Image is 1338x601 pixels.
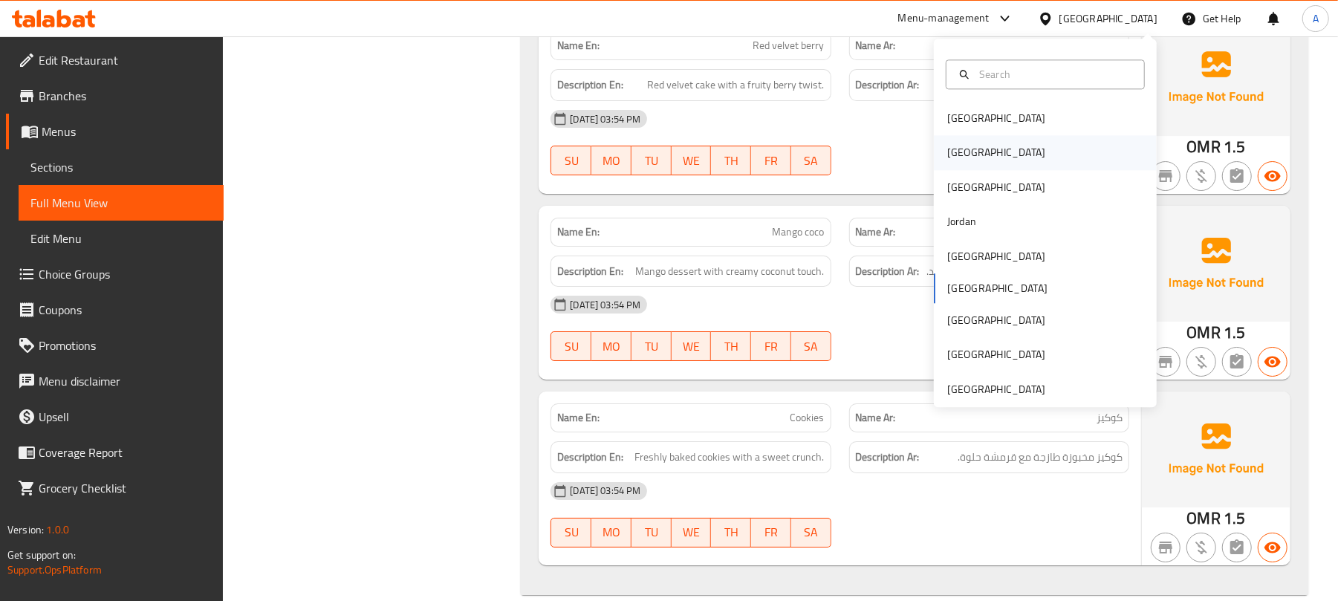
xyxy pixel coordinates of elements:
[856,262,920,281] strong: Description Ar:
[7,520,44,539] span: Version:
[711,331,751,361] button: TH
[947,179,1045,195] div: [GEOGRAPHIC_DATA]
[1222,161,1252,191] button: Not has choices
[1222,533,1252,562] button: Not has choices
[19,221,224,256] a: Edit Menu
[797,336,825,357] span: SA
[637,336,666,357] span: TU
[1151,161,1181,191] button: Not branch specific item
[773,224,825,240] span: Mango coco
[631,146,672,175] button: TU
[856,410,896,426] strong: Name Ar:
[1151,533,1181,562] button: Not branch specific item
[856,76,920,94] strong: Description Ar:
[42,123,212,140] span: Menus
[757,150,785,172] span: FR
[1258,533,1287,562] button: Available
[751,146,791,175] button: FR
[711,146,751,175] button: TH
[757,522,785,543] span: FR
[591,518,631,548] button: MO
[557,448,623,467] strong: Description En:
[947,110,1045,126] div: [GEOGRAPHIC_DATA]
[947,248,1045,264] div: [GEOGRAPHIC_DATA]
[1142,206,1290,322] img: Ae5nvW7+0k+MAAAAAElFTkSuQmCC
[6,42,224,78] a: Edit Restaurant
[46,520,69,539] span: 1.0.0
[1222,347,1252,377] button: Not has choices
[947,381,1045,397] div: [GEOGRAPHIC_DATA]
[636,262,825,281] span: Mango dessert with creamy coconut touch.
[6,114,224,149] a: Menus
[637,150,666,172] span: TU
[6,363,224,399] a: Menu disclaimer
[1151,347,1181,377] button: Not branch specific item
[6,292,224,328] a: Coupons
[39,444,212,461] span: Coverage Report
[6,256,224,292] a: Choice Groups
[39,301,212,319] span: Coupons
[1186,533,1216,562] button: Purchased item
[1187,318,1221,347] span: OMR
[926,262,1123,281] span: حلوى المانجو مع لمسة كريمية من جوز الهند.
[557,410,600,426] strong: Name En:
[1258,161,1287,191] button: Available
[672,331,712,361] button: WE
[39,51,212,69] span: Edit Restaurant
[711,518,751,548] button: TH
[6,470,224,506] a: Grocery Checklist
[947,145,1045,161] div: [GEOGRAPHIC_DATA]
[1059,10,1157,27] div: [GEOGRAPHIC_DATA]
[557,224,600,240] strong: Name En:
[1186,347,1216,377] button: Purchased item
[30,158,212,176] span: Sections
[557,522,585,543] span: SU
[39,408,212,426] span: Upsell
[648,76,825,94] span: Red velvet cake with a fruity berry twist.
[631,331,672,361] button: TU
[7,545,76,565] span: Get support on:
[637,522,666,543] span: TU
[791,331,831,361] button: SA
[591,146,631,175] button: MO
[591,331,631,361] button: MO
[551,331,591,361] button: SU
[717,336,745,357] span: TH
[39,479,212,497] span: Grocery Checklist
[19,149,224,185] a: Sections
[1258,347,1287,377] button: Available
[753,38,825,53] span: Red velvet berry
[717,522,745,543] span: TH
[39,265,212,283] span: Choice Groups
[678,522,706,543] span: WE
[947,312,1045,328] div: [GEOGRAPHIC_DATA]
[30,194,212,212] span: Full Menu View
[6,435,224,470] a: Coverage Report
[597,336,626,357] span: MO
[564,112,646,126] span: [DATE] 03:54 PM
[1313,10,1319,27] span: A
[557,262,623,281] strong: Description En:
[973,66,1135,82] input: Search
[751,518,791,548] button: FR
[757,336,785,357] span: FR
[797,150,825,172] span: SA
[557,150,585,172] span: SU
[19,185,224,221] a: Full Menu View
[6,328,224,363] a: Promotions
[6,78,224,114] a: Branches
[856,448,920,467] strong: Description Ar:
[7,560,102,579] a: Support.OpsPlatform
[39,337,212,354] span: Promotions
[557,38,600,53] strong: Name En:
[564,484,646,498] span: [DATE] 03:54 PM
[672,518,712,548] button: WE
[597,522,626,543] span: MO
[958,448,1123,467] span: كوكيز مخبوزة طازجة مع قرمشة حلوة.
[6,399,224,435] a: Upsell
[791,518,831,548] button: SA
[557,76,623,94] strong: Description En:
[898,10,990,27] div: Menu-management
[30,230,212,247] span: Edit Menu
[856,38,896,53] strong: Name Ar:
